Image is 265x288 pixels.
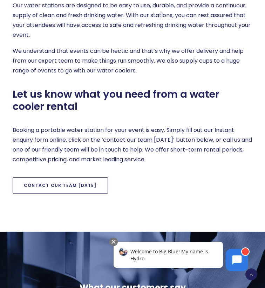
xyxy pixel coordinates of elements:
[13,46,252,76] p: We understand that events can be hectic and that’s why we offer delivery and help from our expert...
[13,125,252,164] p: Booking a portable water station for your event is easy. Simply fill out our Instant enquiry form...
[106,236,255,278] iframe: Chatbot
[13,88,252,113] span: Let us know what you need from a water cooler rental
[13,177,108,194] a: Contact our team [DATE]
